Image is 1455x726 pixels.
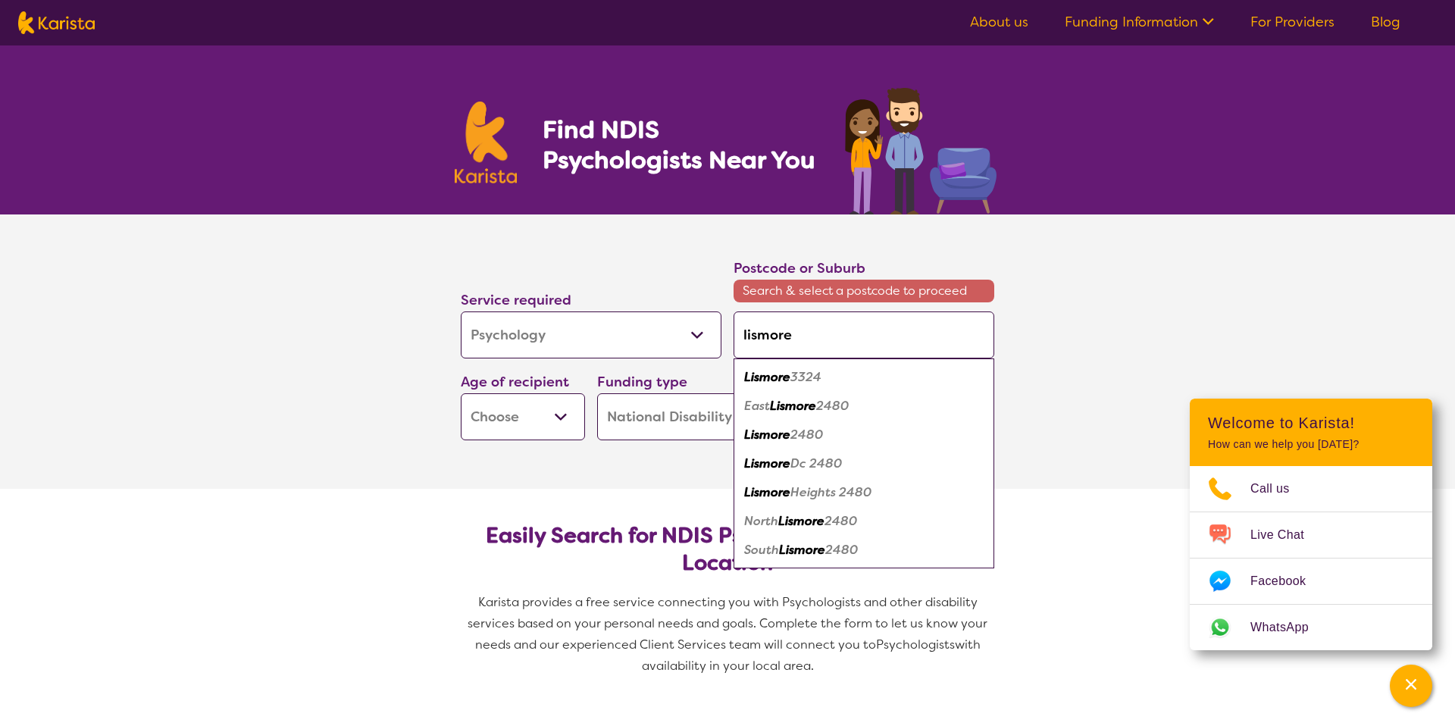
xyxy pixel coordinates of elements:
[1065,13,1214,31] a: Funding Information
[1390,665,1432,707] button: Channel Menu
[461,373,569,391] label: Age of recipient
[840,82,1000,214] img: psychology
[461,291,571,309] label: Service required
[734,259,865,277] label: Postcode or Suburb
[734,311,994,358] input: Type
[741,478,987,507] div: Lismore Heights 2480
[744,369,790,385] em: Lismore
[790,427,823,443] em: 2480
[744,513,778,529] em: North
[473,522,982,577] h2: Easily Search for NDIS Psychologists by Need & Location
[1208,414,1414,432] h2: Welcome to Karista!
[778,513,824,529] em: Lismore
[1250,616,1327,639] span: WhatsApp
[741,449,987,478] div: Lismore Dc 2480
[1190,399,1432,650] div: Channel Menu
[1250,570,1324,593] span: Facebook
[455,102,517,183] img: Karista logo
[1208,438,1414,451] p: How can we help you [DATE]?
[970,13,1028,31] a: About us
[744,398,770,414] em: East
[876,637,955,652] span: Psychologists
[1371,13,1400,31] a: Blog
[744,455,790,471] em: Lismore
[779,542,825,558] em: Lismore
[597,373,687,391] label: Funding type
[543,114,823,175] h1: Find NDIS Psychologists Near You
[741,392,987,421] div: East Lismore 2480
[741,507,987,536] div: North Lismore 2480
[790,484,871,500] em: Heights 2480
[744,542,779,558] em: South
[824,513,857,529] em: 2480
[1190,466,1432,650] ul: Choose channel
[741,363,987,392] div: Lismore 3324
[825,542,858,558] em: 2480
[770,398,816,414] em: Lismore
[744,427,790,443] em: Lismore
[1250,477,1308,500] span: Call us
[18,11,95,34] img: Karista logo
[790,455,842,471] em: Dc 2480
[790,369,821,385] em: 3324
[1250,13,1335,31] a: For Providers
[1250,524,1322,546] span: Live Chat
[468,594,990,652] span: Karista provides a free service connecting you with Psychologists and other disability services b...
[744,484,790,500] em: Lismore
[1190,605,1432,650] a: Web link opens in a new tab.
[734,280,994,302] span: Search & select a postcode to proceed
[741,536,987,565] div: South Lismore 2480
[741,421,987,449] div: Lismore 2480
[816,398,849,414] em: 2480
